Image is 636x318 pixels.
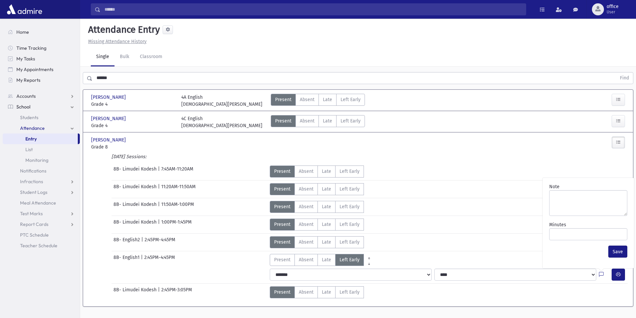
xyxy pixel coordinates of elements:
[16,77,40,83] span: My Reports
[274,256,290,263] span: Present
[114,286,158,298] span: 8B- Limudei Kodesh
[161,201,194,213] span: 11:50AM-1:00PM
[158,219,161,231] span: |
[25,136,37,142] span: Entry
[270,236,364,248] div: AttTypes
[340,203,360,210] span: Left Early
[275,117,291,124] span: Present
[340,168,360,175] span: Left Early
[322,203,331,210] span: Late
[299,203,313,210] span: Absent
[274,186,290,193] span: Present
[3,166,80,176] a: Notifications
[274,168,290,175] span: Present
[20,189,47,195] span: Student Logs
[3,240,80,251] a: Teacher Schedule
[20,179,43,185] span: Infractions
[145,236,175,248] span: 2:45PM-4:45PM
[340,186,360,193] span: Left Early
[161,183,196,195] span: 11:20AM-11:50AM
[91,143,175,150] span: Grade 8
[299,186,313,193] span: Absent
[91,136,127,143] span: [PERSON_NAME]
[181,115,262,129] div: 4C English [DEMOGRAPHIC_DATA][PERSON_NAME]
[270,166,364,178] div: AttTypes
[100,3,526,15] input: Search
[114,254,141,266] span: 8B- English1
[3,123,80,133] a: Attendance
[271,94,365,108] div: AttTypes
[275,96,291,103] span: Present
[20,114,38,120] span: Students
[616,72,633,84] button: Find
[25,157,48,163] span: Monitoring
[270,219,364,231] div: AttTypes
[91,101,175,108] span: Grade 4
[20,243,57,249] span: Teacher Schedule
[91,48,115,66] a: Single
[3,198,80,208] a: Meal Attendance
[274,289,290,296] span: Present
[88,39,147,44] u: Missing Attendance History
[270,286,364,298] div: AttTypes
[5,3,44,16] img: AdmirePro
[158,201,161,213] span: |
[607,4,619,9] span: office
[114,236,141,248] span: 8B- English2
[91,115,127,122] span: [PERSON_NAME]
[364,254,374,259] a: All Prior
[323,117,332,124] span: Late
[25,146,33,152] span: List
[322,221,331,228] span: Late
[3,75,80,85] a: My Reports
[85,39,147,44] a: Missing Attendance History
[274,239,290,246] span: Present
[20,200,56,206] span: Meal Attendance
[299,256,313,263] span: Absent
[270,254,374,266] div: AttTypes
[364,259,374,265] a: All Later
[16,93,36,99] span: Accounts
[3,187,80,198] a: Student Logs
[114,201,158,213] span: 8B- Limudei Kodesh
[274,221,290,228] span: Present
[3,230,80,240] a: PTC Schedule
[299,289,313,296] span: Absent
[141,236,145,248] span: |
[16,29,29,35] span: Home
[181,94,262,108] div: 4A English [DEMOGRAPHIC_DATA][PERSON_NAME]
[20,221,48,227] span: Report Cards
[341,117,361,124] span: Left Early
[161,286,192,298] span: 2:45PM-3:05PM
[340,289,360,296] span: Left Early
[3,43,80,53] a: Time Tracking
[158,166,161,178] span: |
[340,221,360,228] span: Left Early
[323,96,332,103] span: Late
[3,53,80,64] a: My Tasks
[341,96,361,103] span: Left Early
[3,144,80,155] a: List
[322,239,331,246] span: Late
[85,24,160,35] h5: Attendance Entry
[3,155,80,166] a: Monitoring
[16,66,53,72] span: My Appointments
[158,286,161,298] span: |
[3,27,80,37] a: Home
[270,183,364,195] div: AttTypes
[114,166,158,178] span: 8B- Limudei Kodesh
[300,117,314,124] span: Absent
[20,125,45,131] span: Attendance
[20,232,49,238] span: PTC Schedule
[16,45,46,51] span: Time Tracking
[274,203,290,210] span: Present
[20,211,43,217] span: Test Marks
[91,94,127,101] span: [PERSON_NAME]
[608,246,627,258] button: Save
[112,154,146,160] i: [DATE] Sessions:
[16,104,30,110] span: School
[158,183,161,195] span: |
[340,239,360,246] span: Left Early
[144,254,175,266] span: 2:45PM-4:45PM
[3,208,80,219] a: Test Marks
